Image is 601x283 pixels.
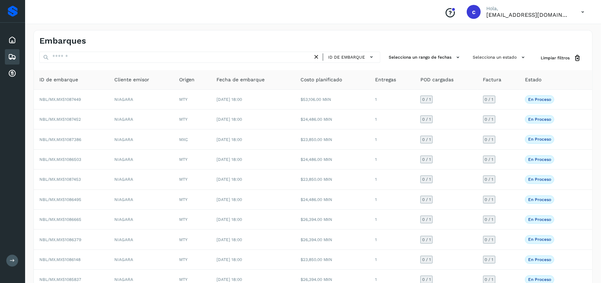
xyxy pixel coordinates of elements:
span: NBL/MX.MX51086495 [39,197,81,202]
span: NBL/MX.MX51087386 [39,137,81,142]
span: NBL/MX.MX51086379 [39,237,81,242]
h4: Embarques [39,36,86,46]
p: Hola, [486,6,570,12]
span: 0 / 1 [422,238,431,242]
td: $23,850.00 MXN [295,250,370,270]
td: NIAGARA [109,210,174,230]
span: 0 / 1 [485,157,494,162]
div: Inicio [5,32,20,48]
span: 0 / 1 [485,238,494,242]
span: 0 / 1 [422,217,431,222]
span: 0 / 1 [485,217,494,222]
p: En proceso [528,157,551,162]
span: Costo planificado [300,76,342,83]
td: MTY [174,150,211,170]
td: 1 [370,129,415,149]
span: [DATE] 18:00 [217,277,242,282]
p: En proceso [528,197,551,202]
td: NIAGARA [109,129,174,149]
p: En proceso [528,237,551,242]
td: MTY [174,250,211,270]
td: $23,850.00 MXN [295,170,370,189]
p: En proceso [528,117,551,122]
button: Limpiar filtros [535,52,587,65]
div: Embarques [5,49,20,65]
span: ID de embarque [39,76,78,83]
td: 1 [370,90,415,110]
span: NBL/MX.MX51087452 [39,117,81,122]
span: 0 / 1 [422,277,431,282]
td: 1 [370,110,415,129]
span: Entregas [375,76,396,83]
td: $26,394.00 MXN [295,210,370,230]
span: 0 / 1 [422,177,431,181]
td: NIAGARA [109,110,174,129]
span: [DATE] 18:00 [217,117,242,122]
span: [DATE] 18:00 [217,257,242,262]
td: MTY [174,230,211,250]
span: Estado [525,76,541,83]
td: 1 [370,250,415,270]
span: [DATE] 18:00 [217,217,242,222]
td: 1 [370,190,415,210]
button: Selecciona un estado [470,52,530,63]
span: NBL/MX.MX51085837 [39,277,81,282]
span: NBL/MX.MX51086503 [39,157,81,162]
td: 1 [370,170,415,189]
td: NIAGARA [109,230,174,250]
td: $24,486.00 MXN [295,150,370,170]
td: MXC [174,129,211,149]
span: 0 / 1 [485,198,494,202]
p: cuentasespeciales8_met@castores.com.mx [486,12,570,18]
span: 0 / 1 [485,277,494,282]
span: Factura [483,76,502,83]
span: NBL/MX.MX51086148 [39,257,81,262]
td: $26,394.00 MXN [295,230,370,250]
p: En proceso [528,97,551,102]
td: 1 [370,150,415,170]
span: 0 / 1 [485,258,494,262]
span: [DATE] 18:00 [217,177,242,182]
p: En proceso [528,177,551,182]
span: 0 / 1 [485,117,494,121]
span: [DATE] 18:00 [217,157,242,162]
td: $24,486.00 MXN [295,110,370,129]
td: MTY [174,210,211,230]
span: Cliente emisor [114,76,149,83]
span: 0 / 1 [485,177,494,181]
td: NIAGARA [109,90,174,110]
td: $53,106.00 MXN [295,90,370,110]
td: 1 [370,210,415,230]
td: NIAGARA [109,190,174,210]
span: 0 / 1 [422,97,431,102]
td: MTY [174,110,211,129]
button: Selecciona un rango de fechas [386,52,464,63]
td: $23,850.00 MXN [295,129,370,149]
button: ID de embarque [326,52,377,62]
span: 0 / 1 [422,157,431,162]
div: Cuentas por cobrar [5,66,20,81]
span: [DATE] 18:00 [217,237,242,242]
span: 0 / 1 [422,258,431,262]
p: En proceso [528,257,551,262]
span: NBL/MX.MX51087453 [39,177,81,182]
span: Origen [179,76,195,83]
td: MTY [174,170,211,189]
td: 1 [370,230,415,250]
td: MTY [174,90,211,110]
span: NBL/MX.MX51086665 [39,217,81,222]
span: Limpiar filtros [541,55,570,61]
p: En proceso [528,277,551,282]
span: 0 / 1 [422,137,431,142]
td: NIAGARA [109,150,174,170]
td: $24,486.00 MXN [295,190,370,210]
p: En proceso [528,137,551,142]
p: En proceso [528,217,551,222]
td: NIAGARA [109,250,174,270]
span: 0 / 1 [485,97,494,102]
span: NBL/MX.MX51087449 [39,97,81,102]
span: 0 / 1 [485,137,494,142]
span: Fecha de embarque [217,76,265,83]
span: POD cargadas [420,76,454,83]
span: 0 / 1 [422,198,431,202]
